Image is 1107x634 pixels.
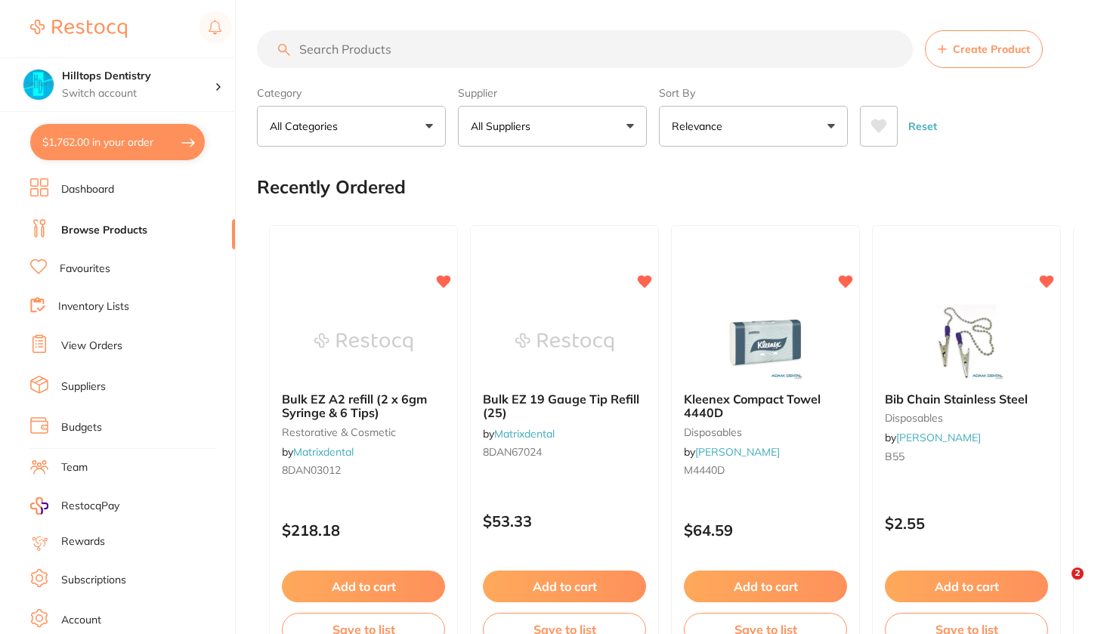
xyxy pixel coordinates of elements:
[494,427,555,441] a: Matrixdental
[62,86,215,101] p: Switch account
[1041,568,1077,604] iframe: Intercom live chat
[62,69,215,84] h4: Hilltops Dentistry
[684,392,847,420] b: Kleenex Compact Towel 4440D
[458,86,647,100] label: Supplier
[885,392,1048,406] b: Bib Chain Stainless Steel
[885,450,1048,462] small: B55
[483,392,646,420] b: Bulk EZ 19 Gauge Tip Refill (25)
[257,106,446,147] button: All Categories
[60,261,110,277] a: Favourites
[904,106,942,147] button: Reset
[896,431,981,444] a: [PERSON_NAME]
[885,571,1048,602] button: Add to cart
[282,464,445,476] small: 8DAN03012
[282,521,445,539] p: $218.18
[684,426,847,438] small: disposables
[61,339,122,354] a: View Orders
[917,305,1016,380] img: Bib Chain Stainless Steel
[483,427,555,441] span: by
[684,521,847,539] p: $64.59
[23,70,54,100] img: Hilltops Dentistry
[61,573,126,588] a: Subscriptions
[257,177,406,198] h2: Recently Ordered
[61,499,119,514] span: RestocqPay
[61,223,147,238] a: Browse Products
[30,124,205,160] button: $1,762.00 in your order
[61,420,102,435] a: Budgets
[30,11,127,46] a: Restocq Logo
[61,613,101,628] a: Account
[314,305,413,380] img: Bulk EZ A2 refill (2 x 6gm Syringe & 6 Tips)
[270,119,344,134] p: All Categories
[471,119,536,134] p: All Suppliers
[885,431,981,444] span: by
[30,20,127,38] img: Restocq Logo
[282,426,445,438] small: restorative & cosmetic
[61,534,105,549] a: Rewards
[58,299,129,314] a: Inventory Lists
[282,445,354,459] span: by
[282,571,445,602] button: Add to cart
[953,43,1030,55] span: Create Product
[925,30,1043,68] button: Create Product
[695,445,780,459] a: [PERSON_NAME]
[483,571,646,602] button: Add to cart
[30,497,48,515] img: RestocqPay
[257,30,913,68] input: Search Products
[684,445,780,459] span: by
[61,379,106,394] a: Suppliers
[483,512,646,530] p: $53.33
[282,392,445,420] b: Bulk EZ A2 refill (2 x 6gm Syringe & 6 Tips)
[61,182,114,197] a: Dashboard
[659,86,848,100] label: Sort By
[885,412,1048,424] small: disposables
[672,119,728,134] p: Relevance
[483,446,646,458] small: 8DAN67024
[684,571,847,602] button: Add to cart
[257,86,446,100] label: Category
[716,305,815,380] img: Kleenex Compact Towel 4440D
[61,460,88,475] a: Team
[293,445,354,459] a: Matrixdental
[515,305,614,380] img: Bulk EZ 19 Gauge Tip Refill (25)
[30,497,119,515] a: RestocqPay
[885,515,1048,532] p: $2.55
[458,106,647,147] button: All Suppliers
[684,464,847,476] small: M4440D
[1071,568,1084,580] span: 2
[659,106,848,147] button: Relevance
